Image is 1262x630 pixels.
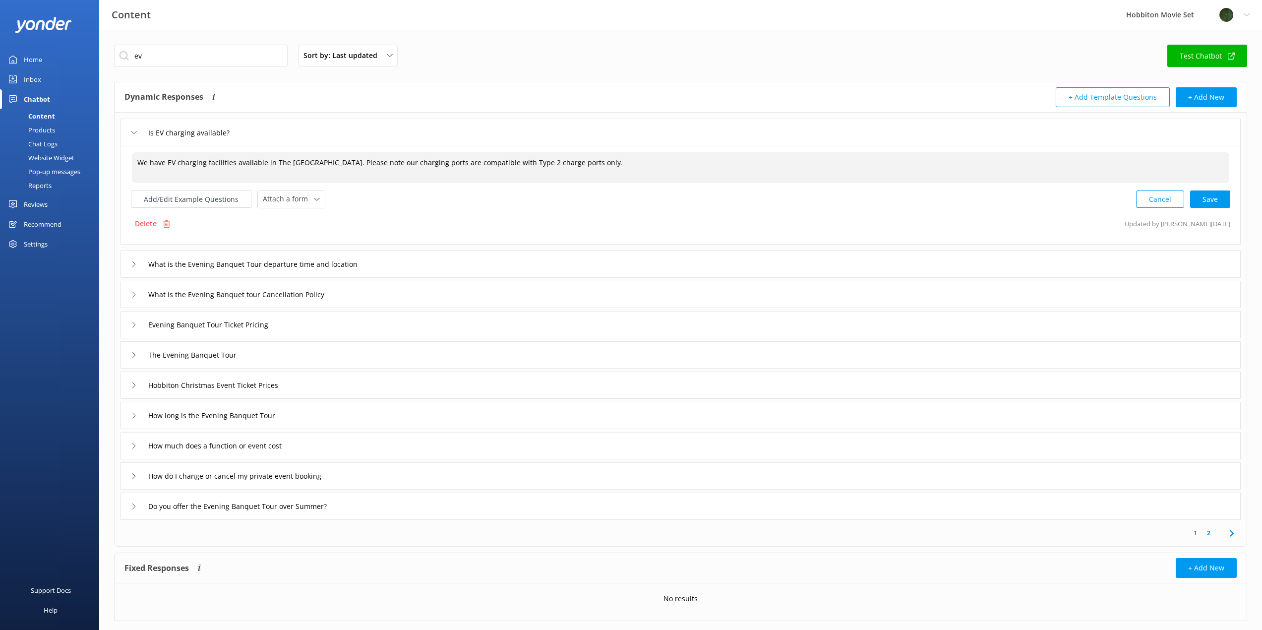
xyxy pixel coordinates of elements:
button: Save [1190,190,1230,208]
a: Website Widget [6,151,99,165]
h4: Dynamic Responses [124,87,203,107]
div: Reports [6,179,52,192]
a: Reports [6,179,99,192]
div: Support Docs [31,580,71,600]
h4: Fixed Responses [124,558,189,578]
p: Delete [135,218,157,229]
a: Products [6,123,99,137]
h3: Content [112,7,151,23]
div: Help [44,600,58,620]
div: Inbox [24,69,41,89]
div: Products [6,123,55,137]
button: + Add Template Questions [1056,87,1170,107]
div: Pop-up messages [6,165,80,179]
div: Website Widget [6,151,74,165]
div: Chat Logs [6,137,58,151]
input: Search all Chatbot Content [114,45,288,67]
button: + Add New [1176,87,1237,107]
a: 1 [1189,528,1202,538]
button: + Add New [1176,558,1237,578]
span: Sort by: Last updated [303,50,383,61]
a: Test Chatbot [1167,45,1247,67]
p: Updated by [PERSON_NAME] [DATE] [1125,214,1230,233]
a: Chat Logs [6,137,99,151]
span: Attach a form [263,193,314,204]
img: 34-1720495293.png [1219,7,1234,22]
div: Home [24,50,42,69]
div: Chatbot [24,89,50,109]
a: Content [6,109,99,123]
button: Cancel [1136,190,1184,208]
a: Pop-up messages [6,165,99,179]
img: yonder-white-logo.png [15,17,72,33]
a: 2 [1202,528,1215,538]
div: Recommend [24,214,61,234]
div: Reviews [24,194,48,214]
p: No results [663,593,698,604]
div: Content [6,109,55,123]
textarea: We have EV charging facilities available in The [GEOGRAPHIC_DATA]. Please note our charging ports... [132,152,1229,183]
div: Settings [24,234,48,254]
button: Add/Edit Example Questions [131,190,251,208]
